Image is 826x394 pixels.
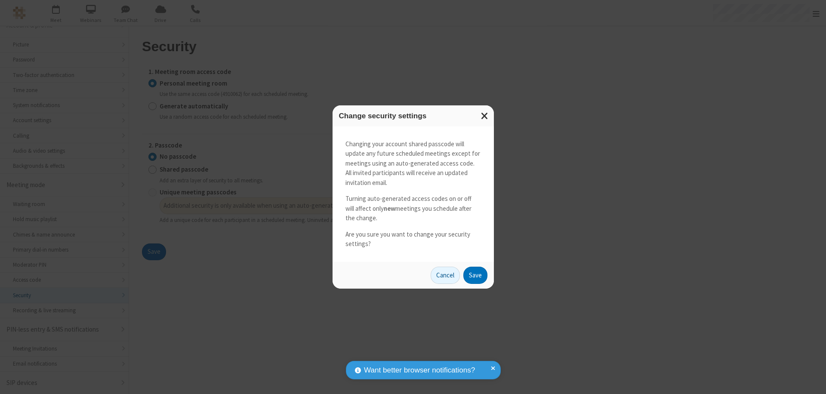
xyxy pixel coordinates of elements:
strong: new [384,204,395,212]
button: Cancel [431,267,460,284]
p: Turning auto-generated access codes on or off will affect only meetings you schedule after the ch... [345,194,481,223]
p: Are you sure you want to change your security settings? [345,230,481,249]
p: Changing your account shared passcode will update any future scheduled meetings except for meetin... [345,139,481,188]
button: Save [463,267,487,284]
h3: Change security settings [339,112,487,120]
span: Want better browser notifications? [364,365,475,376]
button: Close modal [476,105,494,126]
